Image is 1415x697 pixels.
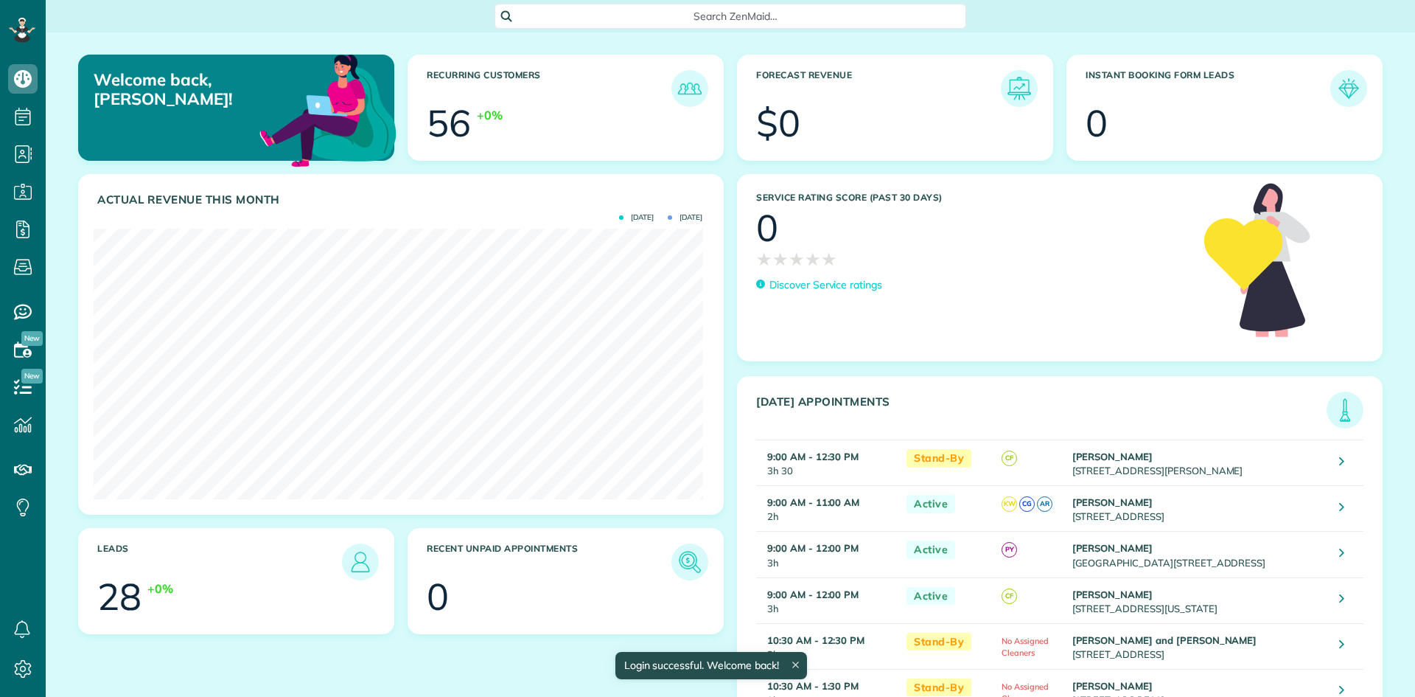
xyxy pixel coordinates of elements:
span: AR [1037,496,1052,512]
span: ★ [756,246,772,272]
strong: 9:00 AM - 12:00 PM [767,542,859,554]
span: ★ [805,246,821,272]
span: Stand-By [906,633,971,651]
div: +0% [477,107,503,124]
h3: Service Rating score (past 30 days) [756,193,1189,203]
span: CG [1019,496,1035,512]
span: KW [1002,496,1017,512]
td: 2h [756,623,899,669]
img: icon_form_leads-04211a6a04a5b2264e4ee56bc0799ec3eb69b7e499cbb523a139df1d13a81ae0.png [1334,74,1363,103]
strong: [PERSON_NAME] [1072,451,1153,462]
div: 0 [756,209,778,246]
span: Active [906,495,955,513]
img: icon_leads-1bed01f49abd5b7fead27621c3d59655bb73ed531f8eeb49469d10e621d6b896.png [346,547,375,577]
img: icon_unpaid_appointments-47b8ce3997adf2238b356f14209ab4cced10bd1f174958f3ca8f1d0dd7fffeee.png [675,547,705,577]
td: 3h 30 [756,440,899,486]
span: PY [1002,542,1017,558]
span: Stand-By [906,449,971,468]
span: [DATE] [619,214,654,221]
strong: [PERSON_NAME] [1072,496,1153,508]
td: 3h [756,578,899,623]
td: [STREET_ADDRESS] [1069,486,1329,532]
strong: [PERSON_NAME] [1072,589,1153,600]
p: Welcome back, [PERSON_NAME]! [94,70,293,109]
img: icon_recurring_customers-cf858462ba22bcd05b5a5880d41d6543d210077de5bb9ebc9590e49fd87d84ed.png [675,74,705,103]
a: Discover Service ratings [756,277,882,293]
strong: [PERSON_NAME] [1072,680,1153,692]
div: 56 [427,105,471,142]
h3: Forecast Revenue [756,70,1001,107]
span: Active [906,541,955,559]
span: [DATE] [668,214,702,221]
div: 28 [97,578,141,615]
h3: Recurring Customers [427,70,671,107]
td: [STREET_ADDRESS] [1069,623,1329,669]
img: icon_todays_appointments-901f7ab196bb0bea1936b74009e4eb5ffbc2d2711fa7634e0d609ed5ef32b18b.png [1330,395,1360,425]
span: New [21,331,43,346]
strong: [PERSON_NAME] and [PERSON_NAME] [1072,634,1257,646]
strong: 9:00 AM - 12:00 PM [767,589,859,600]
td: 2h [756,486,899,532]
span: ★ [789,246,805,272]
div: 0 [427,578,449,615]
span: Stand-By [906,679,971,697]
h3: Instant Booking Form Leads [1086,70,1330,107]
div: 0 [1086,105,1108,142]
span: ★ [772,246,789,272]
p: Discover Service ratings [769,277,882,293]
span: No Assigned Cleaners [1002,636,1049,658]
td: 3h [756,532,899,578]
div: $0 [756,105,800,142]
span: ★ [821,246,837,272]
td: [STREET_ADDRESS][PERSON_NAME] [1069,440,1329,486]
strong: 10:30 AM - 1:30 PM [767,680,859,692]
img: dashboard_welcome-42a62b7d889689a78055ac9021e634bf52bae3f8056760290aed330b23ab8690.png [256,38,399,181]
strong: [PERSON_NAME] [1072,542,1153,554]
h3: Leads [97,544,342,580]
h3: Actual Revenue this month [97,193,708,207]
h3: [DATE] Appointments [756,395,1327,429]
strong: 10:30 AM - 12:30 PM [767,634,864,646]
strong: 9:00 AM - 11:00 AM [767,496,859,508]
span: Active [906,587,955,606]
span: New [21,369,43,384]
img: icon_forecast_revenue-8c13a41c7ed35a8dcfafea3cbb826a0462acb37728057bba2d056411b612bbbe.png [1005,74,1034,103]
div: Login successful. Welcome back! [615,652,806,679]
td: [STREET_ADDRESS][US_STATE] [1069,578,1329,623]
div: +0% [147,580,173,597]
span: CF [1002,451,1017,466]
span: CF [1002,589,1017,604]
td: [GEOGRAPHIC_DATA][STREET_ADDRESS] [1069,532,1329,578]
h3: Recent unpaid appointments [427,544,671,580]
strong: 9:00 AM - 12:30 PM [767,451,859,462]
